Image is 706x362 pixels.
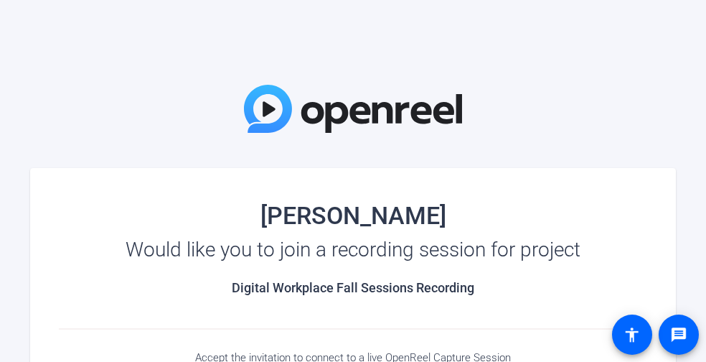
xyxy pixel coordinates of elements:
[244,85,462,133] img: OpenReel Logo
[670,326,687,343] mat-icon: message
[59,280,647,296] h2: Digital Workplace Fall Sessions Recording
[59,238,647,261] div: Would like you to join a recording session for project
[623,326,641,343] mat-icon: accessibility
[59,204,647,227] div: [PERSON_NAME]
